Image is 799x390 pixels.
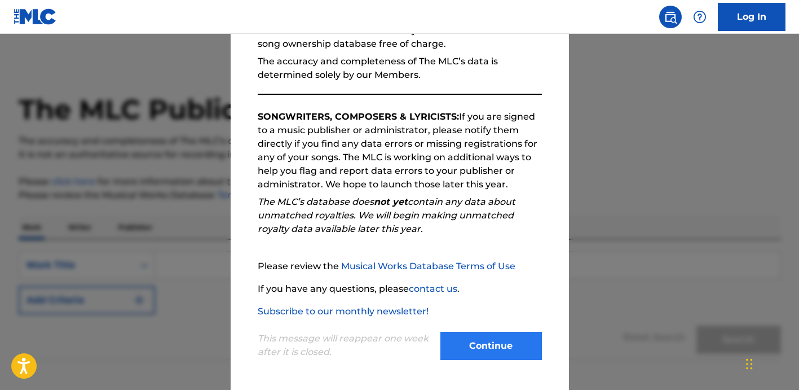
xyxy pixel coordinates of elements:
[374,196,408,207] strong: not yet
[258,260,542,273] p: Please review the
[440,332,542,360] button: Continue
[14,8,57,25] img: MLC Logo
[258,111,459,122] strong: SONGWRITERS, COMPOSERS & LYRICISTS:
[258,24,542,51] p: The Public Work Search allows anyone to search The MLC’s song ownership database free of charge.
[341,261,515,271] a: Musical Works Database Terms of Use
[258,55,542,82] p: The accuracy and completeness of The MLC’s data is determined solely by our Members.
[258,110,542,191] p: If you are signed to a music publisher or administrator, please notify them directly if you find ...
[659,6,682,28] a: Public Search
[718,3,785,31] a: Log In
[688,6,711,28] div: Help
[258,282,542,296] p: If you have any questions, please .
[664,10,677,24] img: search
[693,10,707,24] img: help
[258,196,515,234] em: The MLC’s database does contain any data about unmatched royalties. We will begin making unmatche...
[743,336,799,390] iframe: Chat Widget
[409,283,457,294] a: contact us
[746,347,753,381] div: Drag
[258,332,434,359] p: This message will reappear one week after it is closed.
[258,306,429,317] a: Subscribe to our monthly newsletter!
